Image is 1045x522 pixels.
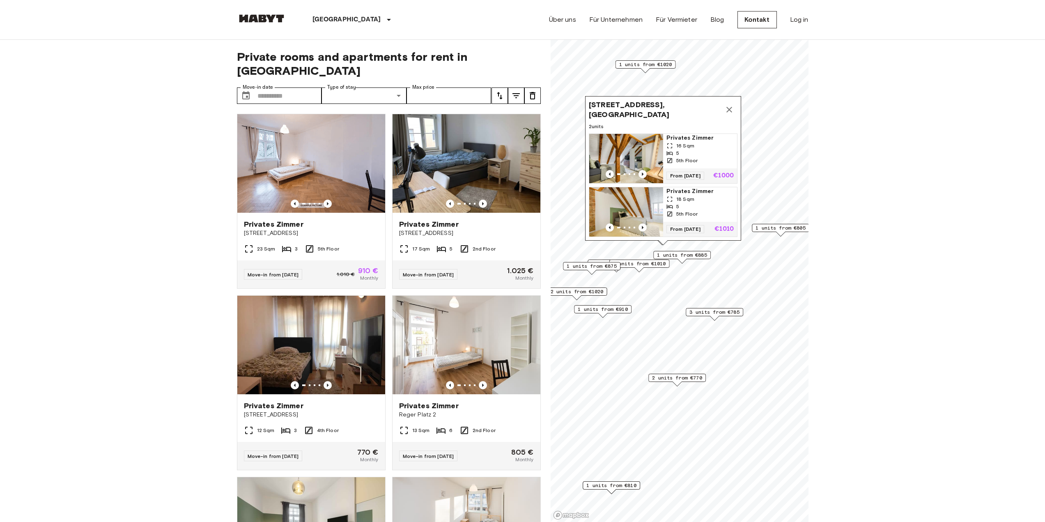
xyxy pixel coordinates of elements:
span: 2 units from €1020 [550,288,603,295]
button: tune [508,87,524,104]
div: Map marker [585,96,741,245]
span: 17 Sqm [412,245,430,253]
span: 5th Floor [676,210,698,218]
div: Map marker [752,224,809,237]
span: [STREET_ADDRESS] [399,229,534,237]
div: Map marker [609,260,669,272]
img: Marketing picture of unit DE-02-012-002-03HF [237,114,385,213]
span: 2 units [589,123,737,130]
span: [STREET_ADDRESS] [244,411,379,419]
button: tune [524,87,541,104]
span: 805 € [511,448,534,456]
span: 2nd Floor [473,245,496,253]
span: 1.025 € [507,267,533,274]
span: Privates Zimmer [244,401,303,411]
span: From [DATE] [666,172,704,180]
button: Previous image [638,170,647,178]
label: Type of stay [327,84,356,91]
label: Max price [412,84,434,91]
p: €1010 [714,226,734,232]
button: Previous image [606,223,614,232]
a: Marketing picture of unit DE-02-008-003-05HFPrevious imagePrevious imagePrivates Zimmer16 Sqm55th... [589,133,737,184]
a: Mapbox logo [553,511,589,520]
span: 3 [294,427,297,434]
span: 6 [449,427,452,434]
button: Previous image [324,381,332,389]
p: €1000 [713,172,734,179]
div: Map marker [588,260,645,272]
span: 1 units from €885 [657,251,707,259]
span: Reger Platz 2 [399,411,534,419]
span: 1 units from €1020 [619,61,672,68]
button: Previous image [606,170,614,178]
img: Marketing picture of unit DE-02-039-01M [393,296,540,394]
span: 23 Sqm [257,245,276,253]
span: Privates Zimmer [666,187,734,195]
span: 3 units from €785 [689,308,740,316]
span: [STREET_ADDRESS], [GEOGRAPHIC_DATA] [589,100,721,120]
span: 1 units from €875 [567,262,617,270]
span: 5 [676,149,679,157]
span: 1 units from €805 [756,224,806,232]
span: 3 [295,245,298,253]
span: 910 € [358,267,379,274]
span: 5 [676,203,679,210]
a: Log in [790,15,808,25]
span: 770 € [357,448,379,456]
button: Previous image [446,200,454,208]
span: 16 Sqm [676,142,694,149]
span: Move-in from [DATE] [403,453,454,459]
a: Marketing picture of unit DE-02-003-002-01HFPrevious imagePrevious imagePrivates Zimmer[STREET_AD... [237,295,386,470]
span: 1 units from €1010 [613,260,666,267]
a: Blog [710,15,724,25]
span: 5 [450,245,452,253]
button: tune [491,87,508,104]
a: Für Unternehmen [589,15,643,25]
button: Previous image [291,381,299,389]
a: Marketing picture of unit DE-02-039-01MPrevious imagePrevious imagePrivates ZimmerReger Platz 213... [392,295,541,470]
span: From [DATE] [666,225,704,233]
div: Map marker [648,374,706,386]
span: 2 units from €770 [652,374,702,382]
span: [STREET_ADDRESS] [244,229,379,237]
button: Previous image [446,381,454,389]
span: Monthly [515,274,533,282]
img: Marketing picture of unit DE-02-008-003-05HF [589,134,663,183]
span: 4th Floor [317,427,339,434]
span: 1.010 € [337,271,355,278]
button: Previous image [479,200,487,208]
span: 13 Sqm [412,427,430,434]
label: Move-in date [243,84,273,91]
span: Privates Zimmer [399,219,459,229]
button: Previous image [291,200,299,208]
span: Monthly [360,274,378,282]
img: Habyt [237,14,286,23]
a: Marketing picture of unit DE-02-012-002-03HFPrevious imagePrevious imagePrivates Zimmer[STREET_AD... [237,114,386,289]
span: 2nd Floor [473,427,496,434]
span: 1 units from €910 [578,306,628,313]
a: Marketing picture of unit DE-02-024-001-03HFPrevious imagePrevious imagePrivates Zimmer[STREET_AD... [392,114,541,289]
span: Privates Zimmer [244,219,303,229]
div: Map marker [686,308,743,321]
span: 12 Sqm [257,427,275,434]
span: 5th Floor [318,245,339,253]
div: Map marker [583,481,640,494]
span: Privates Zimmer [399,401,459,411]
div: Map marker [547,287,607,300]
img: Marketing picture of unit DE-02-008-003-03HF [589,187,663,237]
span: Monthly [360,456,378,463]
span: 18 Sqm [676,195,694,203]
span: 5th Floor [676,157,698,164]
div: Map marker [615,60,675,73]
span: Move-in from [DATE] [248,453,299,459]
div: Map marker [574,305,632,318]
span: 1 units from €810 [586,482,636,489]
a: Marketing picture of unit DE-02-008-003-03HFPrevious imagePrevious imagePrivates Zimmer18 Sqm55th... [589,187,737,237]
span: Move-in from [DATE] [248,271,299,278]
a: Kontakt [737,11,777,28]
span: Monthly [515,456,533,463]
a: Für Vermieter [656,15,697,25]
div: Map marker [653,251,711,264]
img: Marketing picture of unit DE-02-024-001-03HF [393,114,540,213]
span: Private rooms and apartments for rent in [GEOGRAPHIC_DATA] [237,50,541,78]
